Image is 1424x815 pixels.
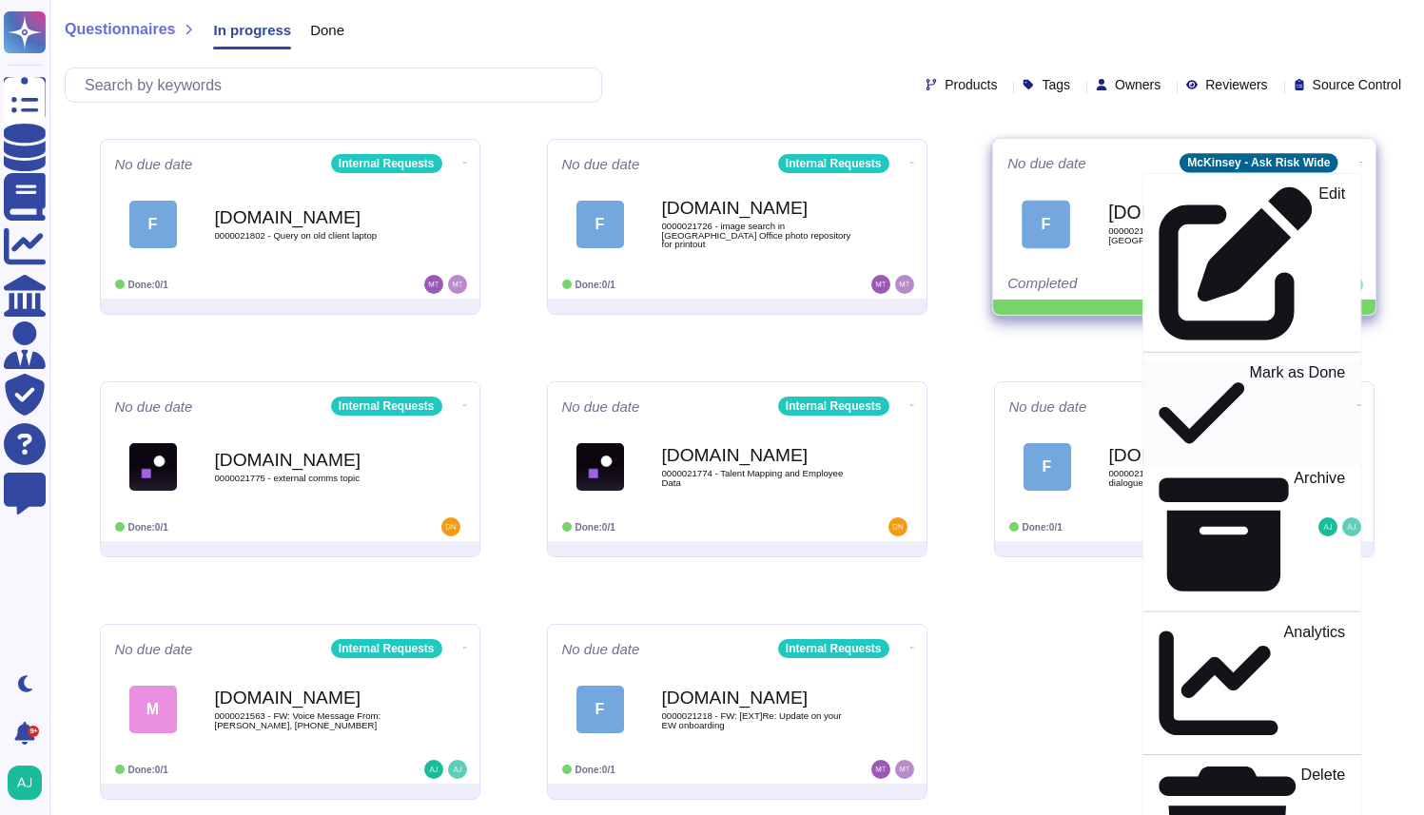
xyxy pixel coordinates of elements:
[1108,204,1300,222] b: [DOMAIN_NAME]
[778,154,889,173] div: Internal Requests
[129,443,177,491] img: Logo
[28,726,39,737] div: 9+
[215,451,405,469] b: [DOMAIN_NAME]
[888,517,907,536] img: user
[215,208,405,226] b: [DOMAIN_NAME]
[115,157,193,171] span: No due date
[575,765,615,775] span: Done: 0/1
[1109,446,1299,464] b: [DOMAIN_NAME]
[331,397,442,416] div: Internal Requests
[895,760,914,779] img: user
[1024,443,1071,491] div: F
[871,760,890,779] img: user
[575,280,615,290] span: Done: 0/1
[778,397,889,416] div: Internal Requests
[1249,365,1345,462] p: Mark as Done
[576,201,624,248] div: F
[1007,156,1086,170] span: No due date
[1108,226,1300,244] span: 0000021795 - Potential client visit in [GEOGRAPHIC_DATA]
[215,231,405,241] span: 0000021802 - Query on old client laptop
[1318,517,1337,536] img: user
[895,275,914,294] img: user
[945,78,997,91] span: Products
[331,639,442,658] div: Internal Requests
[129,686,177,733] div: M
[662,222,852,249] span: 0000021726 - image search in [GEOGRAPHIC_DATA] Office photo repository for printout
[128,522,168,533] span: Done: 0/1
[65,22,175,37] span: Questionnaires
[115,642,193,656] span: No due date
[75,68,601,102] input: Search by keywords
[662,446,852,464] b: [DOMAIN_NAME]
[575,522,615,533] span: Done: 0/1
[448,275,467,294] img: user
[4,762,55,804] button: user
[1109,469,1299,487] span: 0000021732 - [ASAP request] Customer dialogue with client
[778,639,889,658] div: Internal Requests
[129,201,177,248] div: F
[1342,517,1361,536] img: user
[662,199,852,217] b: [DOMAIN_NAME]
[662,689,852,707] b: [DOMAIN_NAME]
[871,275,890,294] img: user
[1313,78,1401,91] span: Source Control
[424,275,443,294] img: user
[1283,624,1345,743] p: Analytics
[215,711,405,729] span: 0000021563 - FW: Voice Message From: [PERSON_NAME], [PHONE_NUMBER]
[331,154,442,173] div: Internal Requests
[115,399,193,414] span: No due date
[1022,200,1070,248] div: F
[1042,78,1070,91] span: Tags
[128,280,168,290] span: Done: 0/1
[1143,182,1360,344] a: Edit
[1115,78,1161,91] span: Owners
[310,23,344,37] span: Done
[562,157,640,171] span: No due date
[576,686,624,733] div: F
[424,760,443,779] img: user
[562,642,640,656] span: No due date
[441,517,460,536] img: user
[1009,399,1087,414] span: No due date
[1007,276,1243,295] div: Completed
[215,689,405,707] b: [DOMAIN_NAME]
[8,766,42,800] img: user
[1023,522,1063,533] span: Done: 0/1
[562,399,640,414] span: No due date
[1143,360,1360,466] a: Mark as Done
[128,765,168,775] span: Done: 0/1
[1143,619,1360,747] a: Analytics
[448,760,467,779] img: user
[1294,471,1345,600] p: Archive
[1205,78,1267,91] span: Reviewers
[1143,466,1360,604] a: Archive
[662,711,852,729] span: 0000021218 - FW: [EXT]Re: Update on your EW onboarding
[1343,276,1362,295] img: user
[215,474,405,483] span: 0000021775 - external comms topic
[1180,153,1337,172] div: McKinsey - Ask Risk Wide
[1318,186,1345,340] p: Edit
[662,469,852,487] span: 0000021774 - Talent Mapping and Employee Data
[213,23,291,37] span: In progress
[576,443,624,491] img: Logo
